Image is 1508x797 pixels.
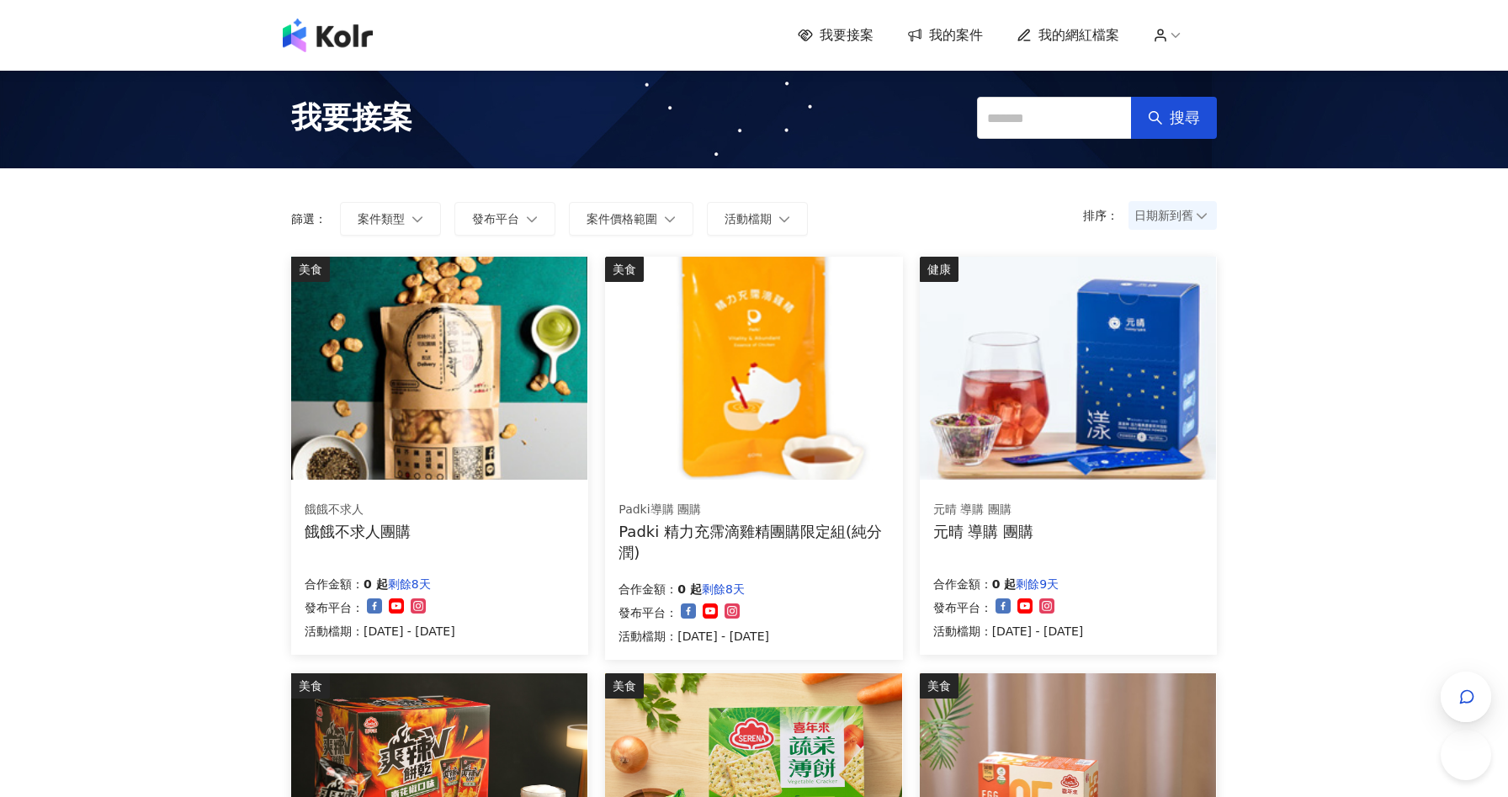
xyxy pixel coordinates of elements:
[907,26,983,45] a: 我的案件
[388,574,431,594] p: 剩餘8天
[619,626,769,646] p: 活動檔期：[DATE] - [DATE]
[291,257,330,282] div: 美食
[820,26,873,45] span: 我要接案
[305,502,411,518] div: 餓餓不求人
[933,621,1084,641] p: 活動檔期：[DATE] - [DATE]
[454,202,555,236] button: 發布平台
[702,579,745,599] p: 剩餘8天
[1017,26,1119,45] a: 我的網紅檔案
[305,598,364,618] p: 發布平台：
[569,202,693,236] button: 案件價格範圍
[920,257,958,282] div: 健康
[798,26,873,45] a: 我要接案
[992,574,1017,594] p: 0 起
[605,257,644,282] div: 美食
[364,574,388,594] p: 0 起
[933,502,1033,518] div: 元晴 導購 團購
[619,521,889,563] div: Padki 精力充霈滴雞精團購限定組(純分潤)
[291,257,587,480] img: 餓餓不求人系列
[677,579,702,599] p: 0 起
[305,621,455,641] p: 活動檔期：[DATE] - [DATE]
[1038,26,1119,45] span: 我的網紅檔案
[472,212,519,226] span: 發布平台
[1134,203,1211,228] span: 日期新到舊
[725,212,772,226] span: 活動檔期
[933,598,992,618] p: 發布平台：
[619,603,677,623] p: 發布平台：
[291,212,327,226] p: 篩選：
[605,257,901,480] img: Padki 精力充霈滴雞精(團購限定組)
[929,26,983,45] span: 我的案件
[587,212,657,226] span: 案件價格範圍
[305,574,364,594] p: 合作金額：
[291,673,330,699] div: 美食
[1170,109,1200,127] span: 搜尋
[920,673,958,699] div: 美食
[707,202,808,236] button: 活動檔期
[920,257,1216,480] img: 漾漾神｜活力莓果康普茶沖泡粉
[933,574,992,594] p: 合作金額：
[340,202,441,236] button: 案件類型
[619,502,888,518] div: Padki導購 團購
[1148,110,1163,125] span: search
[358,212,405,226] span: 案件類型
[1016,574,1059,594] p: 剩餘9天
[933,521,1033,542] div: 元晴 導購 團購
[1441,730,1491,780] iframe: Help Scout Beacon - Open
[1131,97,1217,139] button: 搜尋
[291,97,412,139] span: 我要接案
[605,673,644,699] div: 美食
[283,19,373,52] img: logo
[1083,209,1128,222] p: 排序：
[619,579,677,599] p: 合作金額：
[305,521,411,542] div: 餓餓不求人團購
